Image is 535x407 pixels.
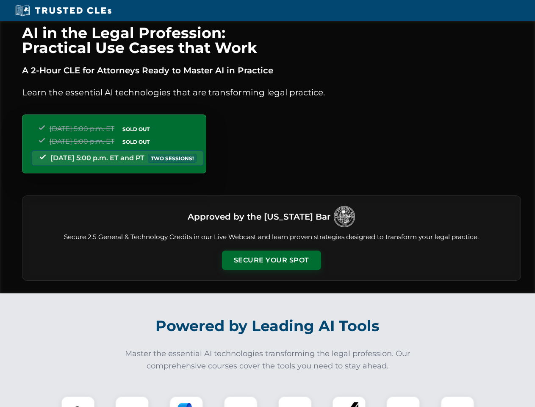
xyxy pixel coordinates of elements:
span: SOLD OUT [119,125,152,134]
h2: Powered by Leading AI Tools [33,311,502,341]
h3: Approved by the [US_STATE] Bar [188,209,330,224]
p: A 2-Hour CLE for Attorneys Ready to Master AI in Practice [22,64,521,77]
p: Master the essential AI technologies transforming the legal profession. Our comprehensive courses... [119,348,416,372]
img: Trusted CLEs [13,4,114,17]
span: [DATE] 5:00 p.m. ET [50,125,114,133]
button: Secure Your Spot [222,251,321,270]
p: Secure 2.5 General & Technology Credits in our Live Webcast and learn proven strategies designed ... [33,232,510,242]
span: [DATE] 5:00 p.m. ET [50,137,114,145]
p: Learn the essential AI technologies that are transforming legal practice. [22,86,521,99]
img: Logo [334,206,355,227]
h1: AI in the Legal Profession: Practical Use Cases that Work [22,25,521,55]
span: SOLD OUT [119,137,152,146]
